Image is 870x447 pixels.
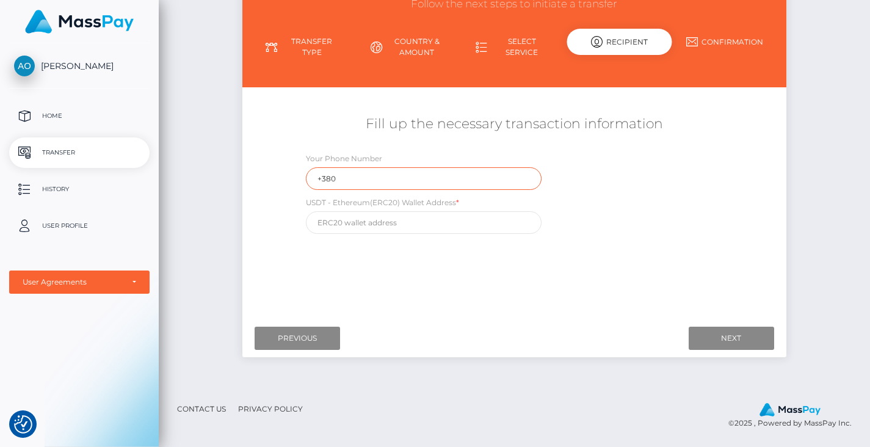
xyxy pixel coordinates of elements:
p: Transfer [14,144,145,162]
a: Privacy Policy [233,399,308,418]
a: Select Service [462,31,567,63]
p: History [14,180,145,198]
button: Consent Preferences [14,415,32,434]
div: User Agreements [23,277,123,287]
img: MassPay [25,10,134,34]
label: Your Phone Number [306,153,382,164]
label: USDT - Ethereum(ERC20) Wallet Address [306,197,459,208]
img: MassPay [759,403,821,416]
span: [PERSON_NAME] [9,60,150,71]
button: User Agreements [9,271,150,294]
a: User Profile [9,211,150,241]
input: Next [689,327,774,350]
h5: Fill up the necessary transaction information [252,115,777,134]
div: © 2025 , Powered by MassPay Inc. [728,402,861,429]
div: Recipient [567,29,672,55]
a: Contact Us [172,399,231,418]
a: Transfer [9,137,150,168]
input: ERC20 wallet address [306,211,542,234]
p: Home [14,107,145,125]
a: Confirmation [672,31,777,53]
input: Only digits [306,167,542,190]
img: Revisit consent button [14,415,32,434]
a: Home [9,101,150,131]
a: Country & Amount [357,31,462,63]
p: User Profile [14,217,145,235]
a: History [9,174,150,205]
input: Previous [255,327,340,350]
a: Transfer Type [252,31,357,63]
